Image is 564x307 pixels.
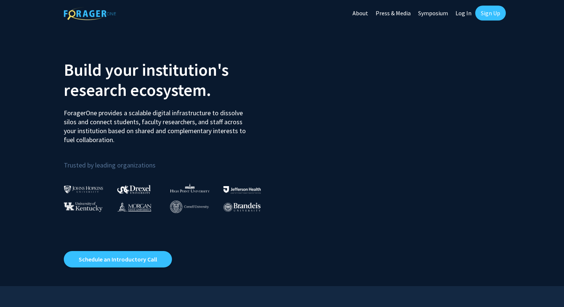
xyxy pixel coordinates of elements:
img: Brandeis University [223,203,261,212]
img: Thomas Jefferson University [223,186,261,193]
h2: Build your institution's research ecosystem. [64,60,276,100]
img: Morgan State University [117,202,151,212]
p: Trusted by leading organizations [64,150,276,171]
a: Opens in a new tab [64,251,172,267]
img: ForagerOne Logo [64,7,116,20]
img: Johns Hopkins University [64,185,103,193]
img: Cornell University [170,201,209,213]
img: High Point University [170,184,210,192]
a: Sign Up [475,6,506,21]
img: University of Kentucky [64,202,103,212]
p: ForagerOne provides a scalable digital infrastructure to dissolve silos and connect students, fac... [64,103,251,144]
img: Drexel University [117,185,151,194]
